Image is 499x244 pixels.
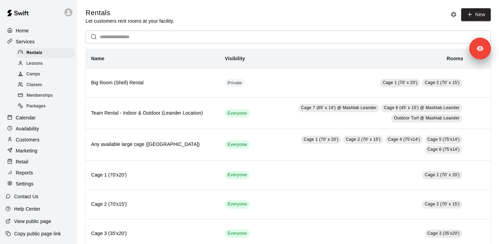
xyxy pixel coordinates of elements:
[6,146,72,156] a: Marketing
[225,110,250,117] span: Everyone
[17,91,77,101] a: Memberships
[26,92,53,99] span: Memberships
[26,50,42,56] span: Rentals
[225,56,245,61] b: Visibility
[91,109,214,117] h6: Team Rental - Indoor & Outdoor (Leander Location)
[14,230,61,237] p: Copy public page link
[17,48,75,58] div: Rentals
[388,137,420,142] span: Cage 4 (75'x14')
[91,141,214,148] h6: Any available large cage ([GEOGRAPHIC_DATA])
[14,205,40,212] p: Help Center
[427,137,460,142] span: Cage 5 (75'x14')
[16,136,40,143] p: Customers
[304,137,338,142] span: Cage 1 (70' x 20')
[16,180,34,187] p: Settings
[91,230,214,237] h6: Cage 3 (35'x20')
[6,124,72,134] a: Availability
[425,202,459,206] span: Cage 2 (70' x 15')
[16,147,37,154] p: Marketing
[225,171,250,179] div: This service is visible to all of your customers
[91,56,105,61] b: Name
[425,172,459,177] span: Cage 1 (70' x 20')
[14,193,39,200] p: Contact Us
[17,80,75,90] div: Classes
[16,169,33,176] p: Reports
[6,168,72,178] a: Reports
[26,103,46,110] span: Packages
[447,56,463,61] b: Rooms
[6,113,72,123] a: Calendar
[17,101,77,112] a: Packages
[225,230,250,237] span: Everyone
[26,71,40,78] span: Camps
[16,158,29,165] p: Retail
[17,80,77,91] a: Classes
[425,80,459,85] span: Cage 2 (70' x 15')
[16,38,35,45] p: Services
[86,18,174,24] p: Let customers rent rooms at your facility.
[6,157,72,167] a: Retail
[427,231,460,236] span: Cage 3 (35'x20')
[346,137,380,142] span: Cage 2 (70' x 15')
[6,179,72,189] a: Settings
[225,230,250,238] div: This service is visible to all of your customers
[26,60,43,67] span: Lessons
[427,147,460,152] span: Cage 6 (75'x14')
[16,114,36,121] p: Calendar
[91,201,214,208] h6: Cage 2 (70'x15')
[17,69,77,80] a: Camps
[448,9,459,20] button: Rental settings
[86,8,174,18] h5: Rentals
[225,200,250,209] div: This service is visible to all of your customers
[91,79,214,87] h6: Big Room (Shell) Rental
[225,79,245,87] div: This service is hidden, and can only be accessed via a direct link
[14,218,51,225] p: View public page
[394,116,459,120] span: Outdoor Turf @ Mashlab Leander
[225,109,250,117] div: This service is visible to all of your customers
[225,80,245,86] span: Private
[225,172,250,178] span: Everyone
[17,70,75,79] div: Camps
[17,91,75,100] div: Memberships
[17,59,75,68] div: Lessons
[225,141,250,148] span: Everyone
[16,125,39,132] p: Availability
[17,102,75,111] div: Packages
[225,140,250,149] div: This service is visible to all of your customers
[225,201,250,208] span: Everyone
[383,80,417,85] span: Cage 1 (70' x 20')
[91,171,214,179] h6: Cage 1 (70'x20')
[384,105,459,110] span: Cage 8 (45' x 15') @ Mashlab Leander
[301,105,377,110] span: Cage 7 (65' x 14') @ Mashlab Leander
[6,25,72,36] a: Home
[6,36,72,47] a: Services
[17,47,77,58] a: Rentals
[26,82,42,88] span: Classes
[6,135,72,145] a: Customers
[16,27,29,34] p: Home
[461,8,491,21] a: New
[17,58,77,69] a: Lessons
